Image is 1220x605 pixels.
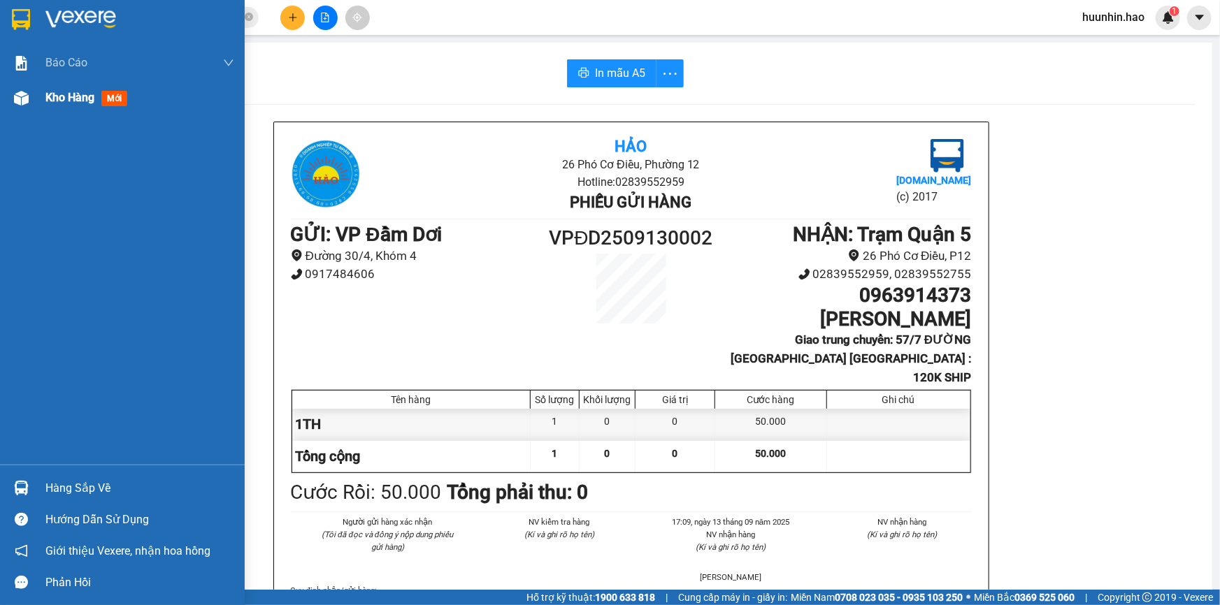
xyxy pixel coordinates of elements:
[345,6,370,30] button: aim
[524,530,594,539] i: (Kí và ghi rõ họ tên)
[673,448,678,459] span: 0
[848,249,860,261] span: environment
[656,65,683,82] span: more
[291,223,442,246] b: GỬI : VP Đầm Dơi
[352,13,362,22] span: aim
[45,572,234,593] div: Phản hồi
[404,156,858,173] li: 26 Phó Cơ Điều, Phường 12
[291,477,442,508] div: Cước Rồi : 50.000
[578,67,589,80] span: printer
[131,52,584,69] li: Hotline: 02839552959
[17,17,87,87] img: logo.jpg
[896,188,971,205] li: (c) 2017
[17,101,168,124] b: GỬI : VP Đầm Dơi
[580,409,636,440] div: 0
[322,530,453,552] i: (Tôi đã đọc và đồng ý nộp dung phiếu gửi hàng)
[605,448,610,459] span: 0
[719,394,822,405] div: Cước hàng
[666,590,668,605] span: |
[1170,6,1179,16] sup: 1
[223,57,234,68] span: down
[1071,8,1156,26] span: huunhin.hao
[447,481,589,504] b: Tổng phải thu: 0
[291,268,303,280] span: phone
[716,284,971,307] h1: 0963914373
[835,592,963,603] strong: 0708 023 035 - 0935 103 250
[678,590,787,605] span: Cung cấp máy in - giấy in:
[45,542,210,560] span: Giới thiệu Vexere, nhận hoa hồng
[716,307,971,331] h1: [PERSON_NAME]
[791,590,963,605] span: Miền Nam
[552,448,558,459] span: 1
[45,478,234,499] div: Hàng sắp về
[12,9,30,30] img: logo-vxr
[696,542,766,552] i: (Kí và ghi rõ họ tên)
[245,11,253,24] span: close-circle
[868,530,938,539] i: (Kí và ghi rõ họ tên)
[14,481,29,495] img: warehouse-icon
[546,223,717,254] h1: VPĐD2509130002
[731,333,972,384] b: Giao trung chuyển: 57/7 ĐƯỜNG [GEOGRAPHIC_DATA] [GEOGRAPHIC_DATA] : 120K SHIP
[45,54,87,71] span: Báo cáo
[101,91,127,106] span: mới
[583,394,631,405] div: Khối lượng
[313,6,338,30] button: file-add
[716,265,971,284] li: 02839552959, 02839552755
[831,394,967,405] div: Ghi chú
[296,448,361,465] span: Tổng cộng
[288,13,298,22] span: plus
[534,394,575,405] div: Số lượng
[1193,11,1206,24] span: caret-down
[595,64,645,82] span: In mẫu A5
[1187,6,1212,30] button: caret-down
[320,13,330,22] span: file-add
[639,394,711,405] div: Giá trị
[896,175,971,186] b: [DOMAIN_NAME]
[798,268,810,280] span: phone
[291,247,546,265] li: Đường 30/4, Khóm 4
[131,34,584,52] li: 26 Phó Cơ Điều, Phường 12
[291,249,303,261] span: environment
[662,516,801,528] li: 17:09, ngày 13 tháng 09 năm 2025
[755,448,786,459] span: 50.000
[14,56,29,71] img: solution-icon
[567,59,656,87] button: printerIn mẫu A5
[1172,6,1177,16] span: 1
[245,13,253,21] span: close-circle
[45,91,94,104] span: Kho hàng
[662,571,801,583] li: [PERSON_NAME]
[833,516,972,528] li: NV nhận hàng
[319,516,457,528] li: Người gửi hàng xác nhận
[716,247,971,265] li: 26 Phó Cơ Điều, P12
[615,138,647,155] b: Hảo
[966,595,970,600] span: ⚪️
[296,394,527,405] div: Tên hàng
[662,528,801,541] li: NV nhận hàng
[794,223,972,246] b: NHẬN : Trạm Quận 5
[15,576,28,589] span: message
[14,91,29,105] img: warehouse-icon
[931,139,964,173] img: logo.jpg
[490,516,629,528] li: NV kiểm tra hàng
[1085,590,1087,605] span: |
[636,409,715,440] div: 0
[291,265,546,284] li: 0917484606
[1162,11,1175,24] img: icon-new-feature
[404,173,858,191] li: Hotline: 02839552959
[656,59,684,87] button: more
[292,409,531,440] div: 1TH
[595,592,655,603] strong: 1900 633 818
[715,409,826,440] div: 50.000
[1014,592,1075,603] strong: 0369 525 060
[1142,592,1152,602] span: copyright
[531,409,580,440] div: 1
[15,513,28,526] span: question-circle
[280,6,305,30] button: plus
[45,509,234,530] div: Hướng dẫn sử dụng
[974,590,1075,605] span: Miền Bắc
[570,194,691,211] b: Phiếu gửi hàng
[15,544,28,557] span: notification
[291,139,361,209] img: logo.jpg
[526,590,655,605] span: Hỗ trợ kỹ thuật:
